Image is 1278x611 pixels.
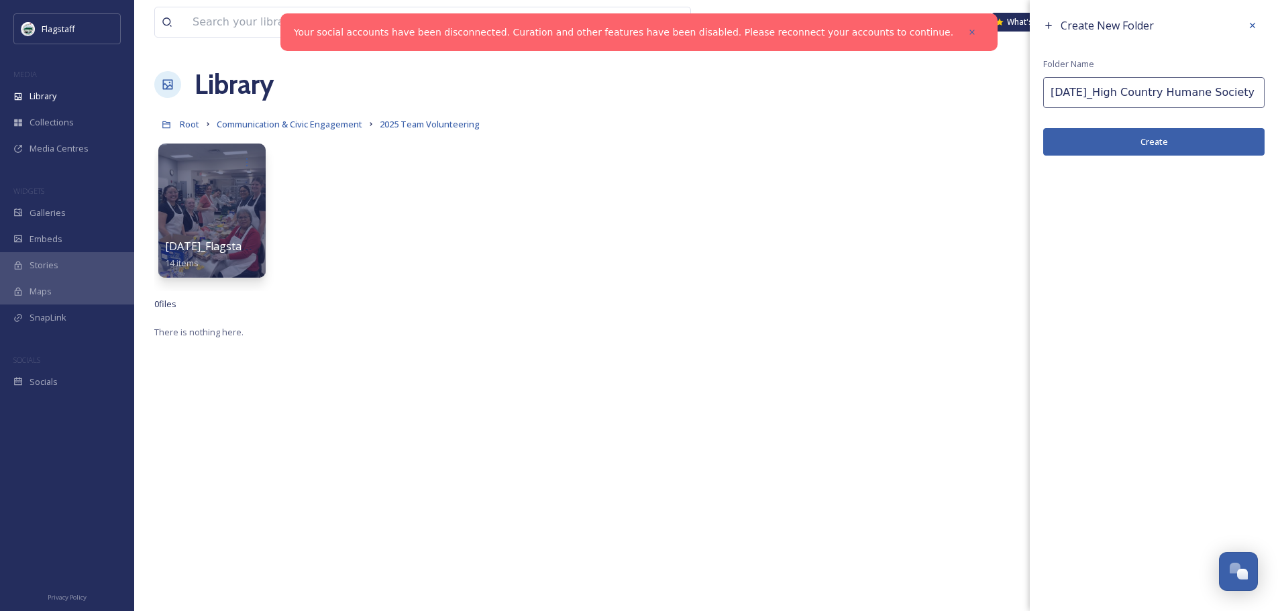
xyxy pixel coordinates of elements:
span: Communication & Civic Engagement [217,118,362,130]
span: MEDIA [13,69,37,79]
span: WIDGETS [13,186,44,196]
a: Your social accounts have been disconnected. Curation and other features have been disabled. Plea... [294,25,953,40]
span: Stories [30,259,58,272]
button: Create [1043,128,1265,156]
a: Communication & Civic Engagement [217,116,362,132]
span: Embeds [30,233,62,245]
span: Flagstaff [42,23,75,35]
span: Galleries [30,207,66,219]
a: What's New [992,13,1059,32]
img: images%20%282%29.jpeg [21,22,35,36]
span: Root [180,118,199,130]
span: SnapLink [30,311,66,324]
span: 14 items [165,257,199,269]
span: There is nothing here. [154,326,244,338]
button: Open Chat [1219,552,1258,591]
span: Socials [30,376,58,388]
a: [DATE]_Flagstaff Family Food Center14 items [165,240,348,269]
span: SOCIALS [13,355,40,365]
span: Library [30,90,56,103]
span: 0 file s [154,298,176,311]
a: Library [195,64,274,105]
span: Privacy Policy [48,593,87,602]
span: Folder Name [1043,58,1094,70]
span: Create New Folder [1061,18,1154,33]
input: Search your library [186,7,557,37]
span: Media Centres [30,142,89,155]
input: Name [1043,77,1265,108]
span: 2025 Team Volunteering [380,118,480,130]
a: View all files [605,9,684,35]
span: Collections [30,116,74,129]
span: Maps [30,285,52,298]
a: Privacy Policy [48,588,87,604]
span: [DATE]_Flagstaff Family Food Center [165,239,348,254]
a: Root [180,116,199,132]
a: 2025 Team Volunteering [380,116,480,132]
